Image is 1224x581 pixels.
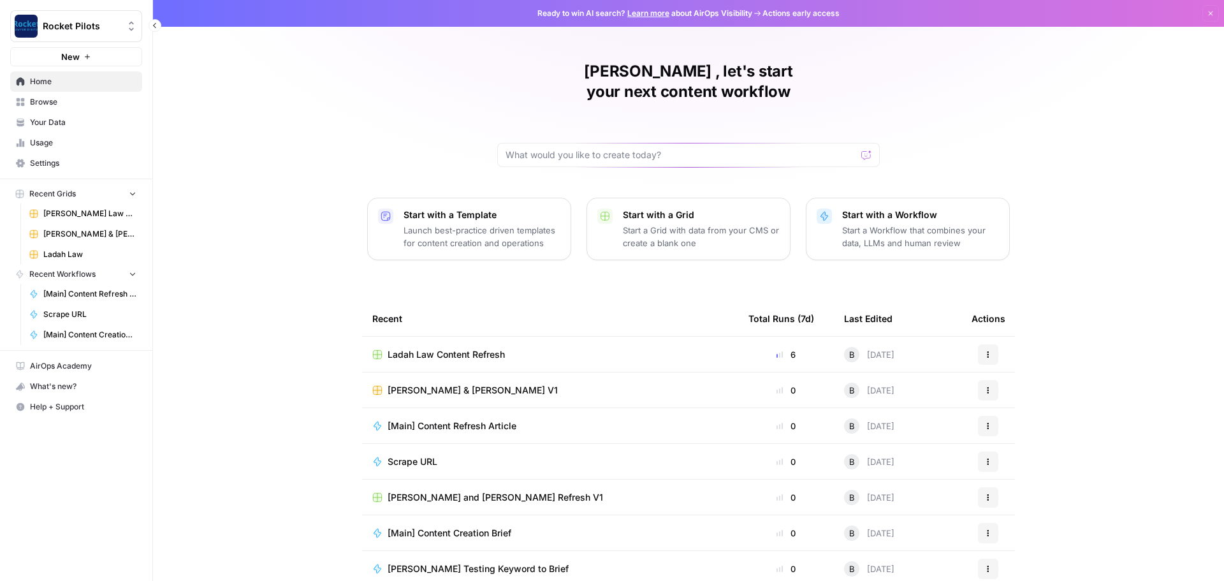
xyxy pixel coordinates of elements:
[10,153,142,173] a: Settings
[627,8,669,18] a: Learn more
[623,209,780,221] p: Start with a Grid
[24,203,142,224] a: [PERSON_NAME] Law Personal Injury & Car Accident Lawyers
[849,491,855,504] span: B
[43,329,136,341] span: [Main] Content Creation Brief
[388,563,569,575] span: [PERSON_NAME] Testing Keyword to Brief
[842,209,999,221] p: Start with a Workflow
[30,117,136,128] span: Your Data
[30,76,136,87] span: Home
[61,50,80,63] span: New
[43,228,136,240] span: [PERSON_NAME] & [PERSON_NAME] [US_STATE] Car Accident Lawyers
[30,401,136,413] span: Help + Support
[748,455,824,468] div: 0
[43,249,136,260] span: Ladah Law
[388,348,505,361] span: Ladah Law Content Refresh
[10,112,142,133] a: Your Data
[844,526,894,541] div: [DATE]
[842,224,999,249] p: Start a Workflow that combines your data, LLMs and human review
[388,455,437,468] span: Scrape URL
[372,384,728,397] a: [PERSON_NAME] & [PERSON_NAME] V1
[806,198,1010,260] button: Start with a WorkflowStart a Workflow that combines your data, LLMs and human review
[24,224,142,244] a: [PERSON_NAME] & [PERSON_NAME] [US_STATE] Car Accident Lawyers
[849,384,855,397] span: B
[10,133,142,153] a: Usage
[849,563,855,575] span: B
[43,309,136,320] span: Scrape URL
[30,96,136,108] span: Browse
[24,244,142,265] a: Ladah Law
[10,356,142,376] a: AirOps Academy
[10,376,142,397] button: What's new?
[372,491,728,504] a: [PERSON_NAME] and [PERSON_NAME] Refresh V1
[372,563,728,575] a: [PERSON_NAME] Testing Keyword to Brief
[29,188,76,200] span: Recent Grids
[24,284,142,304] a: [Main] Content Refresh Article
[43,208,136,219] span: [PERSON_NAME] Law Personal Injury & Car Accident Lawyers
[29,268,96,280] span: Recent Workflows
[30,137,136,149] span: Usage
[43,20,120,33] span: Rocket Pilots
[537,8,752,19] span: Ready to win AI search? about AirOps Visibility
[748,301,814,336] div: Total Runs (7d)
[849,455,855,468] span: B
[10,10,142,42] button: Workspace: Rocket Pilots
[15,15,38,38] img: Rocket Pilots Logo
[10,397,142,417] button: Help + Support
[388,384,558,397] span: [PERSON_NAME] & [PERSON_NAME] V1
[849,527,855,540] span: B
[30,360,136,372] span: AirOps Academy
[748,384,824,397] div: 0
[623,224,780,249] p: Start a Grid with data from your CMS or create a blank one
[367,198,571,260] button: Start with a TemplateLaunch best-practice driven templates for content creation and operations
[372,348,728,361] a: Ladah Law Content Refresh
[372,420,728,432] a: [Main] Content Refresh Article
[372,301,728,336] div: Recent
[748,491,824,504] div: 0
[10,184,142,203] button: Recent Grids
[748,420,824,432] div: 0
[10,71,142,92] a: Home
[748,527,824,540] div: 0
[844,418,894,434] div: [DATE]
[388,491,603,504] span: [PERSON_NAME] and [PERSON_NAME] Refresh V1
[586,198,790,260] button: Start with a GridStart a Grid with data from your CMS or create a blank one
[388,420,516,432] span: [Main] Content Refresh Article
[404,209,560,221] p: Start with a Template
[849,348,855,361] span: B
[506,149,856,161] input: What would you like to create today?
[24,304,142,325] a: Scrape URL
[844,383,894,398] div: [DATE]
[849,420,855,432] span: B
[11,377,142,396] div: What's new?
[844,454,894,469] div: [DATE]
[762,8,840,19] span: Actions early access
[10,265,142,284] button: Recent Workflows
[844,301,892,336] div: Last Edited
[388,527,511,540] span: [Main] Content Creation Brief
[844,561,894,577] div: [DATE]
[10,47,142,66] button: New
[43,288,136,300] span: [Main] Content Refresh Article
[972,301,1005,336] div: Actions
[748,348,824,361] div: 6
[372,527,728,540] a: [Main] Content Creation Brief
[372,455,728,468] a: Scrape URL
[10,92,142,112] a: Browse
[30,158,136,169] span: Settings
[497,61,880,102] h1: [PERSON_NAME] , let's start your next content workflow
[748,563,824,575] div: 0
[24,325,142,345] a: [Main] Content Creation Brief
[844,490,894,505] div: [DATE]
[404,224,560,249] p: Launch best-practice driven templates for content creation and operations
[844,347,894,362] div: [DATE]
